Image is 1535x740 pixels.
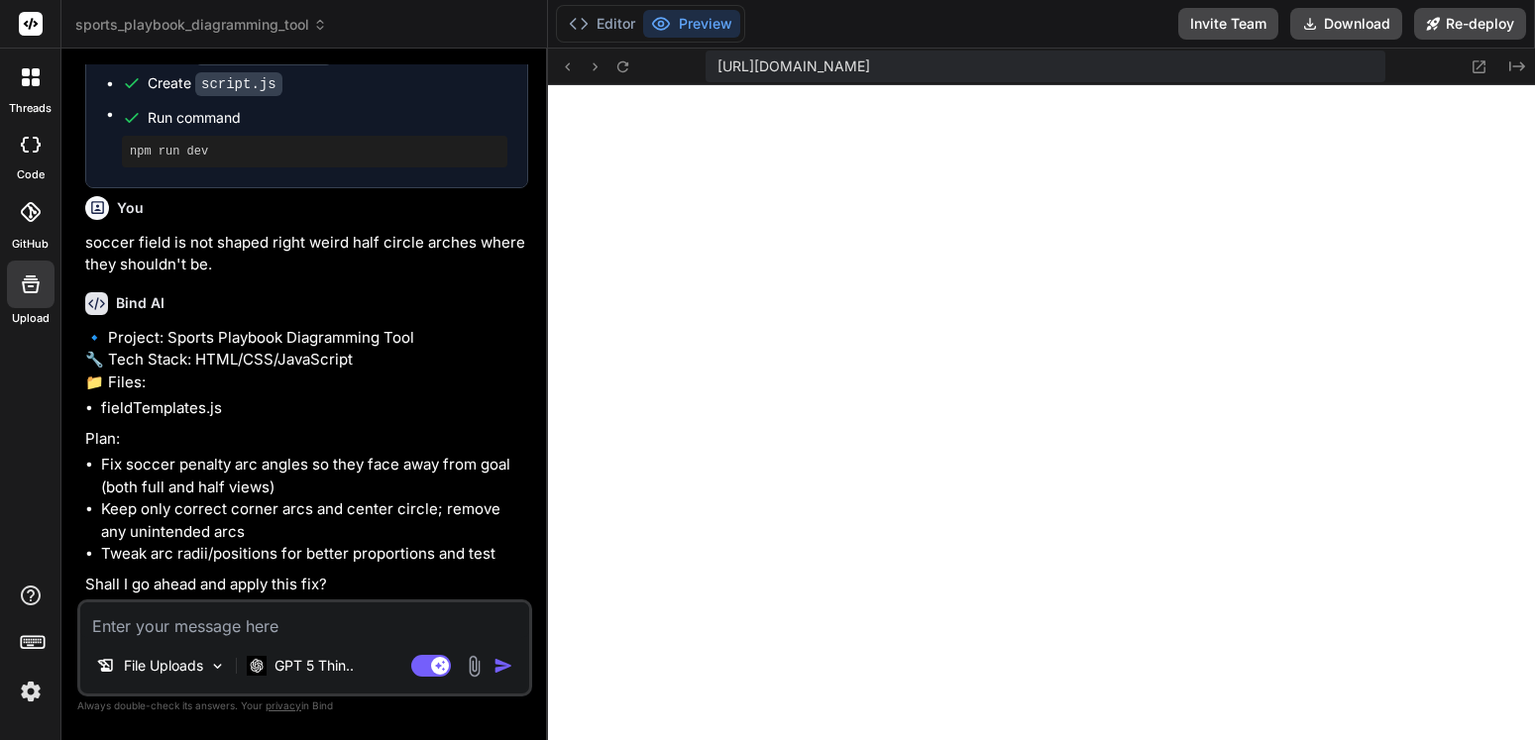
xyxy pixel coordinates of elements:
[717,56,870,76] span: [URL][DOMAIN_NAME]
[1414,8,1526,40] button: Re-deploy
[85,574,528,596] p: Shall I go ahead and apply this fix?
[101,397,528,420] li: fieldTemplates.js
[12,236,49,253] label: GitHub
[274,656,354,676] p: GPT 5 Thin..
[75,15,327,35] span: sports_playbook_diagramming_tool
[247,656,267,675] img: GPT 5 Thinking High
[124,656,203,676] p: File Uploads
[17,166,45,183] label: code
[561,10,643,38] button: Editor
[9,100,52,117] label: threads
[85,327,528,394] p: 🔹 Project: Sports Playbook Diagramming Tool 🔧 Tech Stack: HTML/CSS/JavaScript 📁 Files:
[77,696,532,715] p: Always double-check its answers. Your in Bind
[643,10,740,38] button: Preview
[12,310,50,327] label: Upload
[148,73,282,94] div: Create
[14,675,48,708] img: settings
[1290,8,1402,40] button: Download
[130,144,499,159] pre: npm run dev
[85,232,528,276] p: soccer field is not shaped right weird half circle arches where they shouldn't be.
[101,498,528,543] li: Keep only correct corner arcs and center circle; remove any unintended arcs
[493,656,513,676] img: icon
[148,108,507,128] span: Run command
[548,85,1535,740] iframe: Preview
[116,293,164,313] h6: Bind AI
[195,72,282,96] code: script.js
[101,454,528,498] li: Fix soccer penalty arc angles so they face away from goal (both full and half views)
[85,428,528,451] p: Plan:
[101,543,528,566] li: Tweak arc radii/positions for better proportions and test
[266,699,301,711] span: privacy
[463,655,486,678] img: attachment
[209,658,226,675] img: Pick Models
[1178,8,1278,40] button: Invite Team
[117,198,144,218] h6: You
